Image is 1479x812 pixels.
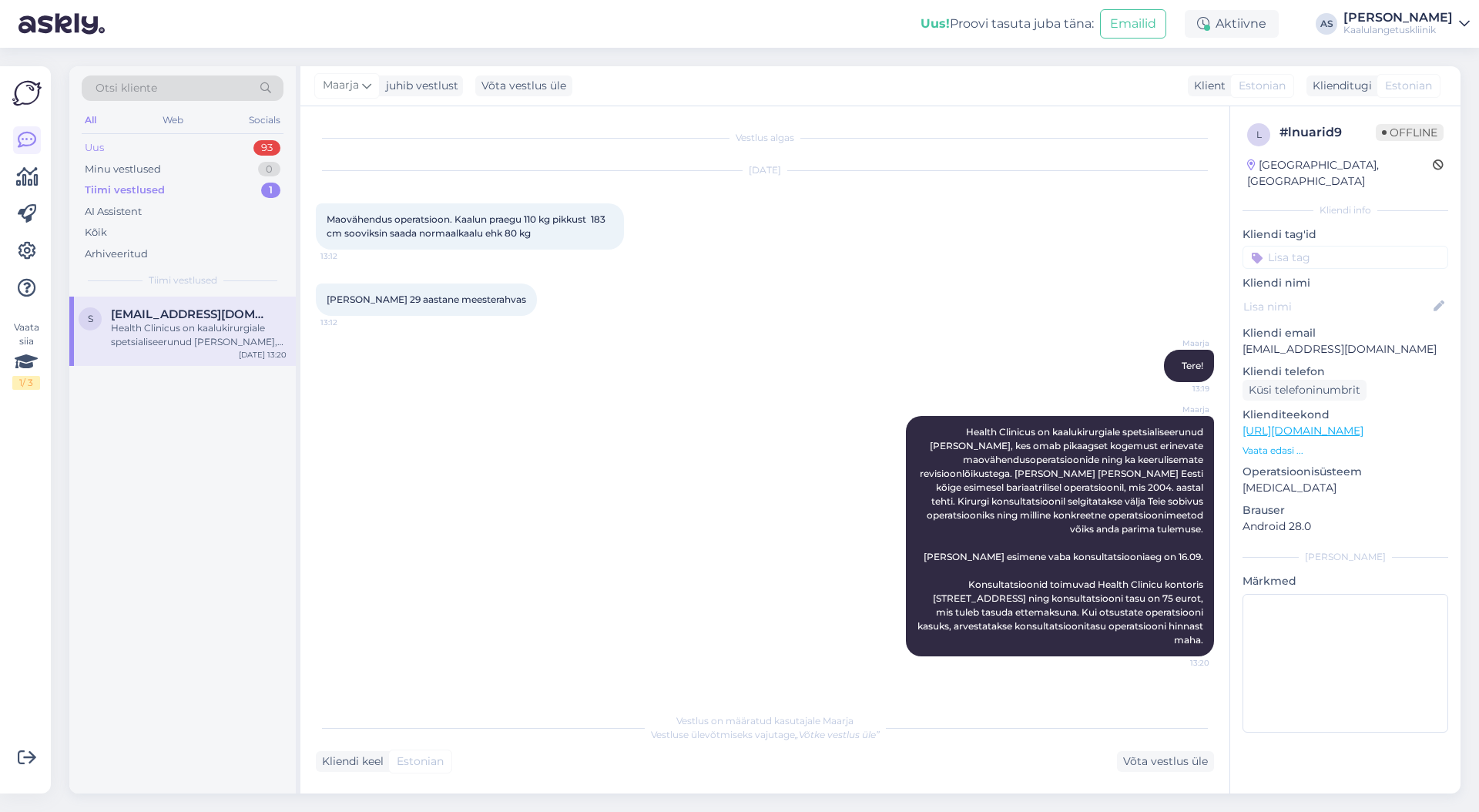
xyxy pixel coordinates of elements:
div: Kliendi info [1243,203,1448,217]
span: s [88,313,93,324]
div: Klienditugi [1306,78,1372,94]
p: Kliendi telefon [1243,364,1448,380]
p: Kliendi nimi [1243,275,1448,291]
div: Health Clinicus on kaalukirurgiale spetsialiseerunud [PERSON_NAME], kes omab pikaagset kogemust e... [111,321,287,349]
b: Uus! [921,16,950,31]
span: 13:19 [1152,383,1209,394]
div: Proovi tasuta juba täna: [921,15,1094,33]
span: Maovähendus operatsioon. Kaalun praegu 110 kg pikkust 183 cm sooviksin saada normaalkaalu ehk 80 kg [327,213,608,239]
div: juhib vestlust [380,78,458,94]
p: Android 28.0 [1243,518,1448,535]
p: [MEDICAL_DATA] [1243,480,1448,496]
span: Maarja [1152,337,1209,349]
div: [PERSON_NAME] [1343,12,1453,24]
div: Aktiivne [1185,10,1279,38]
span: 13:12 [320,317,378,328]
p: Kliendi tag'id [1243,226,1448,243]
div: # lnuarid9 [1279,123,1376,142]
span: Otsi kliente [96,80,157,96]
a: [URL][DOMAIN_NAME] [1243,424,1363,438]
span: Vestluse ülevõtmiseks vajutage [651,729,880,740]
div: AS [1316,13,1337,35]
div: Vestlus algas [316,131,1214,145]
div: Võta vestlus üle [1117,751,1214,772]
div: Kõik [85,225,107,240]
p: Märkmed [1243,573,1448,589]
span: Estonian [1239,78,1286,94]
input: Lisa nimi [1243,298,1430,315]
span: Maarja [1152,404,1209,415]
div: Kaalulangetuskliinik [1343,24,1453,36]
p: Operatsioonisüsteem [1243,464,1448,480]
div: Socials [246,110,283,130]
span: 13:20 [1152,657,1209,669]
div: 1 / 3 [12,376,40,390]
div: Kliendi keel [316,753,384,770]
div: Arhiveeritud [85,247,148,262]
div: 0 [258,162,280,177]
div: [PERSON_NAME] [1243,550,1448,564]
span: Offline [1376,124,1444,141]
span: Maarja [323,77,359,94]
div: Klient [1188,78,1226,94]
div: Küsi telefoninumbrit [1243,380,1367,401]
span: Tere! [1182,360,1203,371]
p: Kliendi email [1243,325,1448,341]
div: AI Assistent [85,204,142,220]
span: Health Clinicus on kaalukirurgiale spetsialiseerunud [PERSON_NAME], kes omab pikaagset kogemust e... [917,426,1206,646]
span: Estonian [1385,78,1432,94]
input: Lisa tag [1243,246,1448,269]
span: l [1256,129,1262,140]
p: Brauser [1243,502,1448,518]
span: 13:12 [320,250,378,262]
span: Estonian [397,753,444,770]
div: 1 [261,183,280,198]
div: [DATE] 13:20 [239,349,287,361]
div: All [82,110,99,130]
p: Vaata edasi ... [1243,444,1448,458]
span: [PERSON_NAME] 29 aastane meesterahvas [327,294,526,305]
span: Vestlus on määratud kasutajale Maarja [676,715,854,726]
div: 93 [253,140,280,156]
div: Web [159,110,186,130]
button: Emailid [1100,9,1166,39]
span: sander.saar70@gmail.com [111,307,271,321]
div: Minu vestlused [85,162,161,177]
span: Tiimi vestlused [149,273,217,287]
p: [EMAIL_ADDRESS][DOMAIN_NAME] [1243,341,1448,357]
div: [DATE] [316,163,1214,177]
i: „Võtke vestlus üle” [795,729,880,740]
div: Uus [85,140,104,156]
img: Askly Logo [12,79,42,108]
p: Klienditeekond [1243,407,1448,423]
div: [GEOGRAPHIC_DATA], [GEOGRAPHIC_DATA] [1247,157,1433,190]
div: Võta vestlus üle [475,75,572,96]
div: Vaata siia [12,320,40,390]
a: [PERSON_NAME]Kaalulangetuskliinik [1343,12,1470,36]
div: Tiimi vestlused [85,183,165,198]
